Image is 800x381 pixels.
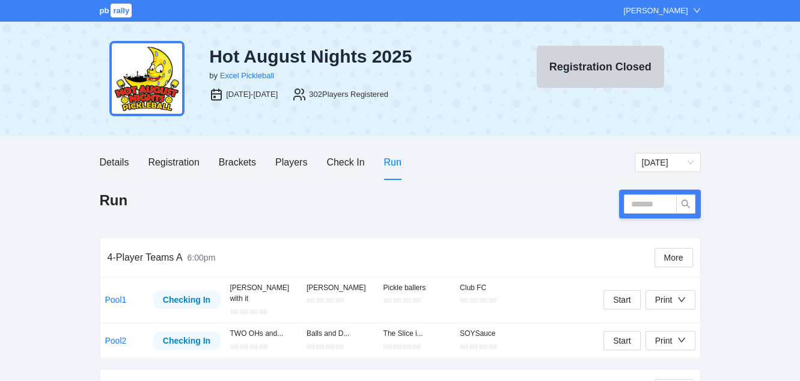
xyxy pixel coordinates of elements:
span: down [677,336,686,344]
div: Checking In [162,293,212,306]
div: [PERSON_NAME] [307,282,374,294]
div: Club FC [460,282,527,294]
div: Brackets [219,155,256,170]
span: Start [613,334,631,347]
span: search [677,199,695,209]
div: 302 Players Registered [309,88,388,101]
span: pb [100,6,109,15]
div: Players [275,155,307,170]
div: Check In [326,155,364,170]
span: 6:00pm [188,253,216,262]
div: Balls and D... [307,328,374,339]
button: Print [646,290,695,309]
button: More [655,248,693,267]
div: Pickle ballers [383,282,451,294]
div: Details [100,155,129,170]
span: down [693,7,701,14]
div: Print [655,334,673,347]
a: pbrally [100,6,134,15]
div: Checking In [162,334,212,347]
span: Start [613,293,631,306]
div: [PERSON_NAME] with it [230,282,298,305]
a: Pool1 [105,295,127,305]
button: search [676,194,695,214]
div: SOYSauce [460,328,527,339]
div: Run [384,155,402,170]
span: rally [111,4,132,17]
a: Pool2 [105,336,127,345]
div: Registration [148,155,199,170]
h1: Run [100,191,128,210]
button: Start [603,290,641,309]
span: 4-Player Teams A [108,252,183,262]
a: Excel Pickleball [220,71,274,80]
button: Start [603,331,641,350]
span: down [677,296,686,304]
div: [DATE]-[DATE] [226,88,278,101]
span: More [664,251,683,264]
button: Print [646,331,695,350]
div: Print [655,293,673,306]
span: Saturday [642,153,694,172]
div: by [209,70,218,82]
div: [PERSON_NAME] [624,5,688,17]
div: TWO OHs and... [230,328,298,339]
div: Hot August Nights 2025 [209,46,490,67]
div: The Slice i... [383,328,451,339]
button: Registration Closed [537,46,664,88]
img: hot-aug.png [109,41,185,116]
